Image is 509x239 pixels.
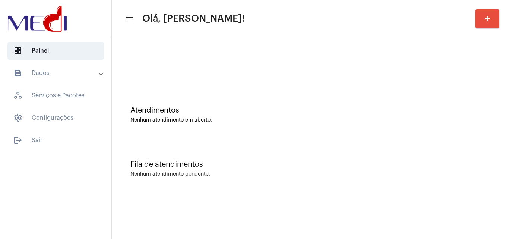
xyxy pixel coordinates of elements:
span: Serviços e Pacotes [7,87,104,104]
span: sidenav icon [13,113,22,122]
span: Painel [7,42,104,60]
div: Fila de atendimentos [130,160,490,169]
mat-icon: sidenav icon [13,136,22,145]
span: sidenav icon [13,91,22,100]
mat-expansion-panel-header: sidenav iconDados [4,64,111,82]
mat-icon: add [483,14,492,23]
mat-icon: sidenav icon [125,15,133,23]
div: Atendimentos [130,106,490,114]
span: Configurações [7,109,104,127]
img: d3a1b5fa-500b-b90f-5a1c-719c20e9830b.png [6,4,69,34]
span: sidenav icon [13,46,22,55]
mat-icon: sidenav icon [13,69,22,78]
div: Nenhum atendimento pendente. [130,172,210,177]
div: Nenhum atendimento em aberto. [130,117,490,123]
mat-panel-title: Dados [13,69,99,78]
span: Olá, [PERSON_NAME]! [142,13,245,25]
span: Sair [7,131,104,149]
